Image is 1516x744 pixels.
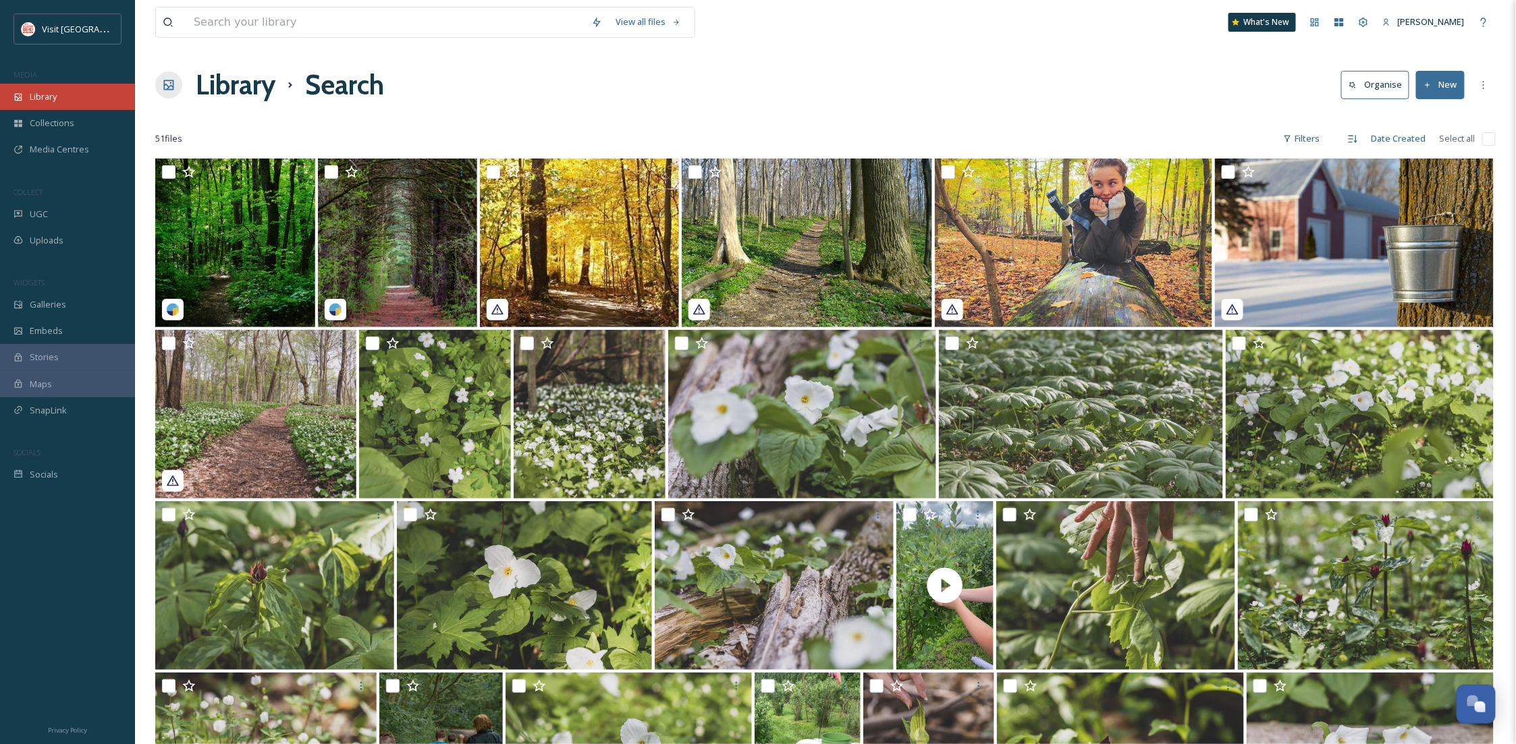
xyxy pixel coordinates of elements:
span: Select all [1440,132,1476,145]
span: 51 file s [155,132,182,145]
span: COLLECT [13,187,43,197]
button: Organise [1341,71,1409,98]
a: What's New [1228,13,1296,32]
img: BendixWoods_309_1.jpg [939,330,1224,498]
h1: Search [305,65,384,105]
img: BendixWoods_281_1.jpg [668,330,936,498]
span: Uploads [30,234,63,247]
img: BendixWoods_357_1.jpg [1238,501,1494,670]
a: Organise [1341,71,1416,98]
span: Embeds [30,324,63,337]
img: e470e896-81e6-65cd-3039-7d4e7b453c4f.jpg [480,159,679,327]
img: snapsea-logo.png [166,303,180,316]
span: UGC [30,208,48,221]
button: New [1416,71,1465,98]
span: Privacy Policy [48,726,87,735]
span: Collections [30,117,74,130]
a: Library [196,65,275,105]
img: 191de826-172e-3ce8-d6ff-d142b624e02d.jpg [1215,159,1493,327]
span: SOCIALS [13,447,40,457]
span: WIDGETS [13,277,45,287]
img: a4c19980-f436-bace-73c1-1c0092b9582f.jpg [682,159,931,327]
a: View all files [609,9,688,35]
span: Visit [GEOGRAPHIC_DATA] [42,22,146,35]
img: BendixWoods_328_1.jpg [397,501,653,670]
img: thumbnail [896,501,994,670]
div: Date Created [1365,125,1433,152]
img: BendixWoods_284_1.jpg [655,501,894,670]
span: SnapLink [30,404,67,417]
img: BendixWoods_254_1.jpg [1226,330,1493,498]
span: [PERSON_NAME] [1398,16,1465,28]
img: vsbm-stackedMISH_CMYKlogo2017.jpg [22,22,35,36]
span: Stories [30,351,59,364]
img: BendixWoods_299_1.jpg [359,330,511,498]
img: BendixWoods_249_1.jpg [514,330,666,498]
img: 5559d3f7-f8f8-1315-a733-29960ac458d1.jpg [155,330,356,498]
span: Media Centres [30,143,89,156]
a: [PERSON_NAME] [1376,9,1471,35]
a: Privacy Policy [48,721,87,737]
img: BendixWoods_326_1.jpg [996,501,1235,670]
input: Search your library [187,7,585,37]
img: jwatson_photography-18273108934281024.jpeg [318,159,478,327]
span: Library [30,90,57,103]
button: Open Chat [1457,685,1496,724]
span: Maps [30,378,52,391]
img: snapsea-logo.png [329,303,342,316]
img: kevinmorrisphotographyusa-18048806726110747.jpeg [155,159,315,327]
img: 976c7b61-0798-c4b4-3727-8247c736bbc4.jpg [935,159,1213,327]
div: Filters [1276,125,1327,152]
img: BendixWoods_319_1.jpg [155,501,394,670]
span: Socials [30,468,58,481]
span: Galleries [30,298,66,311]
span: MEDIA [13,69,37,80]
